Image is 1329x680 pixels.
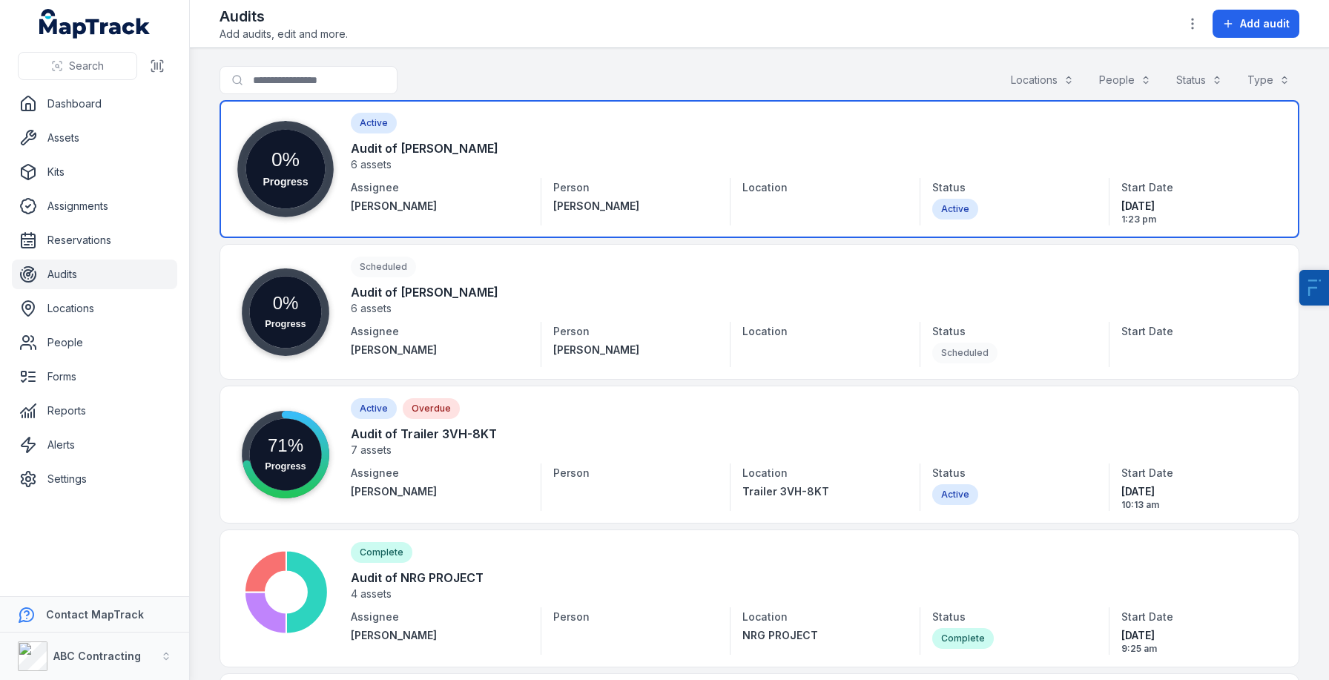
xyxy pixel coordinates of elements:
[18,52,137,80] button: Search
[351,199,529,214] a: [PERSON_NAME]
[12,225,177,255] a: Reservations
[12,464,177,494] a: Settings
[1167,66,1232,94] button: Status
[39,9,151,39] a: MapTrack
[1121,199,1275,214] span: [DATE]
[1121,643,1275,655] span: 9:25 am
[69,59,104,73] span: Search
[12,157,177,187] a: Kits
[351,343,529,357] a: [PERSON_NAME]
[742,484,896,499] a: Trailer 3VH-8KT
[12,396,177,426] a: Reports
[553,343,707,357] a: [PERSON_NAME]
[1089,66,1161,94] button: People
[12,191,177,221] a: Assignments
[1238,66,1299,94] button: Type
[1121,499,1275,511] span: 10:13 am
[220,6,348,27] h2: Audits
[553,199,707,214] a: [PERSON_NAME]
[220,27,348,42] span: Add audits, edit and more.
[1001,66,1084,94] button: Locations
[12,362,177,392] a: Forms
[12,89,177,119] a: Dashboard
[351,628,529,643] a: [PERSON_NAME]
[1121,199,1275,225] time: 05/09/2025, 1:23:41 pm
[1121,484,1275,511] time: 29/08/2025, 10:13:40 am
[12,430,177,460] a: Alerts
[53,650,141,662] strong: ABC Contracting
[12,294,177,323] a: Locations
[1240,16,1290,31] span: Add audit
[12,260,177,289] a: Audits
[1121,628,1275,655] time: 27/08/2025, 9:25:28 am
[12,328,177,357] a: People
[1121,214,1275,225] span: 1:23 pm
[932,343,997,363] div: Scheduled
[932,199,978,219] div: Active
[932,628,994,649] div: Complete
[742,628,896,643] a: NRG PROJECT
[932,484,978,505] div: Active
[351,484,529,499] a: [PERSON_NAME]
[1213,10,1299,38] button: Add audit
[1121,628,1275,643] span: [DATE]
[1121,484,1275,499] span: [DATE]
[46,608,144,621] strong: Contact MapTrack
[742,629,818,641] span: NRG PROJECT
[742,485,829,498] span: Trailer 3VH-8KT
[12,123,177,153] a: Assets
